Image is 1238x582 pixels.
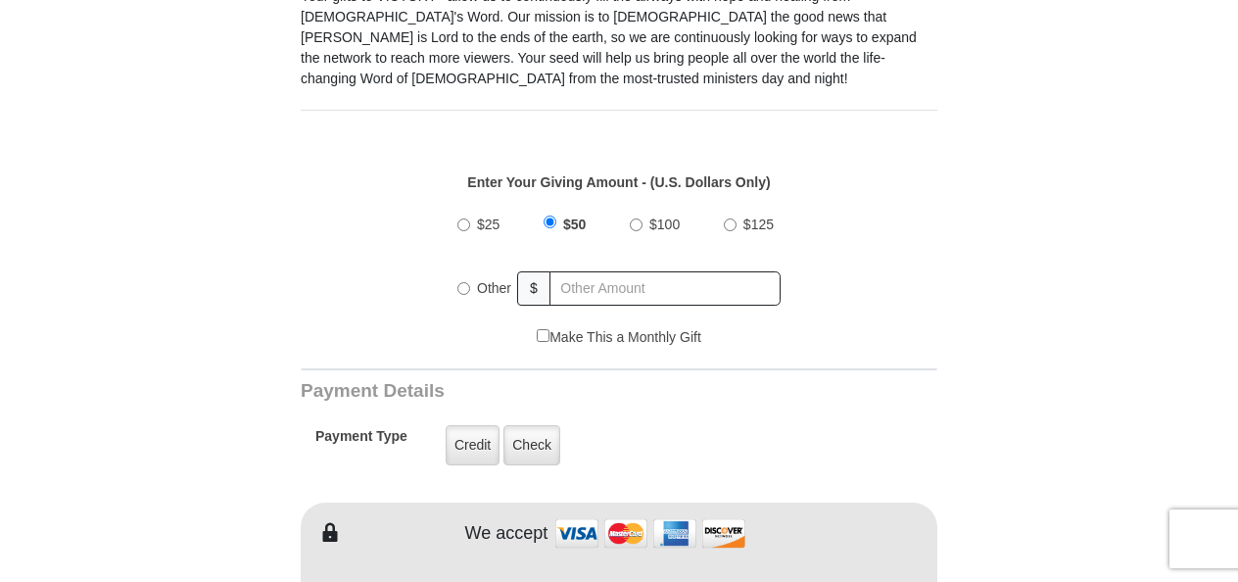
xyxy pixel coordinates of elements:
[537,327,701,348] label: Make This a Monthly Gift
[552,512,748,555] img: credit cards accepted
[537,329,549,342] input: Make This a Monthly Gift
[549,271,781,306] input: Other Amount
[517,271,550,306] span: $
[649,217,680,232] span: $100
[467,174,770,190] strong: Enter Your Giving Amount - (U.S. Dollars Only)
[477,217,500,232] span: $25
[465,523,548,545] h4: We accept
[743,217,774,232] span: $125
[563,217,586,232] span: $50
[477,280,511,296] span: Other
[301,380,800,403] h3: Payment Details
[446,425,500,465] label: Credit
[503,425,560,465] label: Check
[315,428,407,455] h5: Payment Type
